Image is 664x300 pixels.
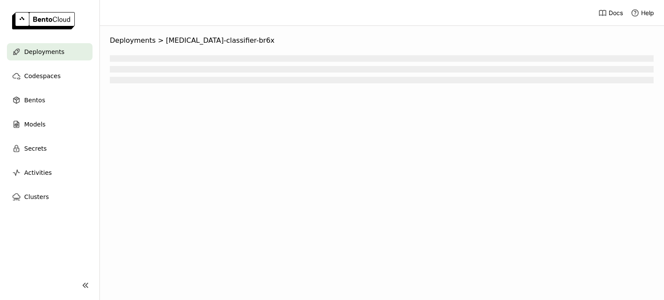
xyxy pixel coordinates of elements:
span: Codespaces [24,71,61,81]
a: Models [7,116,93,133]
span: Deployments [24,47,64,57]
span: Help [641,9,654,17]
span: Models [24,119,45,129]
a: Secrets [7,140,93,157]
span: Secrets [24,143,47,154]
span: Clusters [24,192,49,202]
span: Docs [609,9,623,17]
span: Deployments [110,36,156,45]
nav: Breadcrumbs navigation [110,36,654,45]
a: Clusters [7,188,93,205]
a: Bentos [7,92,93,109]
span: Activities [24,167,52,178]
img: logo [12,12,75,29]
a: Activities [7,164,93,181]
span: [MEDICAL_DATA]-classifier-br6x [166,36,275,45]
span: > [156,36,166,45]
a: Docs [598,9,623,17]
span: Bentos [24,95,45,105]
div: Help [631,9,654,17]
